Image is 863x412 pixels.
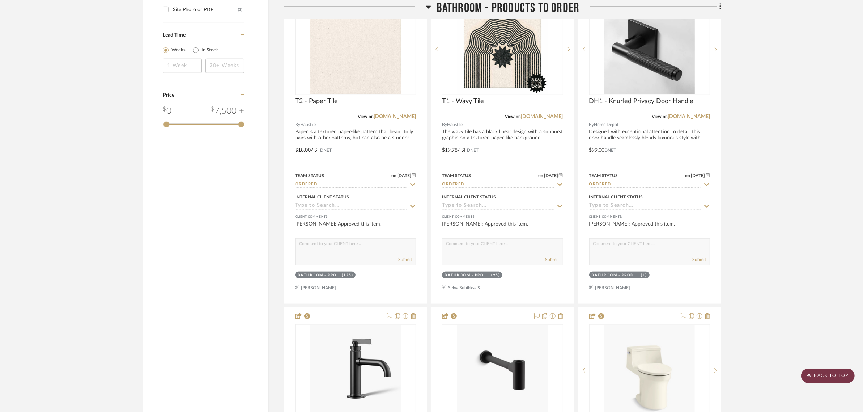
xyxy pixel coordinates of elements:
label: In Stock [201,47,218,54]
button: Submit [398,256,412,263]
span: on [391,173,396,178]
span: [DATE] [543,173,559,178]
span: Home Depot [594,121,619,128]
div: Team Status [442,172,471,179]
div: Team Status [295,172,324,179]
input: Type to Search… [589,181,701,188]
span: T2 - Paper Tile [295,97,338,105]
input: Type to Search… [295,203,407,210]
span: By [295,121,300,128]
span: [DATE] [396,173,412,178]
div: [PERSON_NAME]: Approved this item. [589,220,710,235]
div: Internal Client Status [295,194,349,200]
input: 20+ Weeks [205,59,245,73]
span: Price [163,93,174,98]
div: Internal Client Status [442,194,496,200]
input: 1 Week [163,59,202,73]
div: 0 [163,105,171,118]
div: Bathroom - Products to order [592,273,639,278]
span: on [685,173,690,178]
scroll-to-top-button: BACK TO TOP [801,369,855,383]
a: [DOMAIN_NAME] [668,114,710,119]
div: 7,500 + [211,105,244,118]
label: Weeks [171,47,186,54]
div: Site Photo or PDF [173,4,238,16]
span: By [442,121,447,128]
img: T2 - Paper Tile [310,4,401,94]
div: (1) [641,273,647,278]
button: Submit [545,256,559,263]
div: Bathroom - Products to order [298,273,340,278]
span: Haustile [300,121,316,128]
div: (95) [491,273,500,278]
span: View on [652,114,668,119]
span: Lead Time [163,33,186,38]
span: [DATE] [690,173,706,178]
input: Type to Search… [442,181,554,188]
span: DH1 - Knurled Privacy Door Handle [589,97,694,105]
span: View on [358,114,374,119]
input: Type to Search… [589,203,701,210]
div: Bathroom - Products to order [445,273,489,278]
span: Haustile [447,121,463,128]
button: Submit [692,256,706,263]
div: (3) [238,4,242,16]
div: Team Status [589,172,618,179]
span: View on [505,114,521,119]
span: By [589,121,594,128]
a: [DOMAIN_NAME] [374,114,416,119]
div: [PERSON_NAME]: Approved this item. [295,220,416,235]
input: Type to Search… [442,203,554,210]
a: [DOMAIN_NAME] [521,114,563,119]
div: [PERSON_NAME]: Approved this item. [442,220,563,235]
img: T1 - Wavy Tile [457,4,548,94]
span: on [538,173,543,178]
div: (125) [342,273,353,278]
img: DH1 - Knurled Privacy Door Handle [604,4,695,94]
div: Internal Client Status [589,194,643,200]
input: Type to Search… [295,181,407,188]
span: T1 - Wavy Tile [442,97,484,105]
